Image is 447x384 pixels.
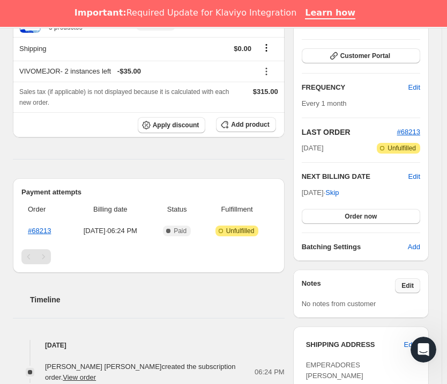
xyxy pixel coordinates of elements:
a: #68213 [28,227,51,235]
button: Order now [302,209,420,224]
span: Edit [404,339,416,350]
nav: Pagination [21,249,276,264]
span: No notes from customer [302,300,376,308]
th: Shipping [13,37,128,61]
button: Apply discount [138,117,206,133]
span: Customer Portal [340,52,390,60]
span: Billing date [71,204,150,215]
span: Edit [401,281,414,290]
button: Customer Portal [302,48,420,63]
span: Add product [231,120,269,129]
span: $315.00 [253,88,278,96]
span: $0.00 [234,45,251,53]
h2: Timeline [30,294,285,305]
h2: FREQUENCY [302,82,408,93]
th: Order [21,198,68,221]
button: Edit [398,336,422,353]
div: Required Update for Klaviyo Integration [74,8,296,18]
span: Apply discount [153,121,199,129]
a: View order [63,373,96,381]
span: [PERSON_NAME] [PERSON_NAME] created the subscription order. [45,363,235,381]
span: Sales tax (if applicable) is not displayed because it is calculated with each new order. [19,88,229,106]
h4: [DATE] [13,340,285,351]
b: Important: [74,8,126,18]
button: Edit [408,171,420,182]
span: Order now [345,212,377,221]
span: [DATE] · [302,189,339,197]
span: Status [156,204,198,215]
span: Unfulfilled [226,227,255,235]
button: Edit [395,278,420,293]
span: Paid [174,227,187,235]
button: Add [401,238,427,256]
h3: SHIPPING ADDRESS [306,339,404,350]
button: Add product [216,117,275,132]
h2: LAST ORDER [302,127,397,137]
h3: Notes [302,278,396,293]
small: 3 productos [49,24,83,31]
span: [DATE] · 06:24 PM [71,226,150,236]
span: Add [408,242,420,252]
a: #68213 [397,128,420,136]
button: Edit [402,79,427,96]
button: Shipping actions [258,42,275,54]
span: 06:24 PM [255,367,285,378]
h6: Batching Settings [302,242,408,252]
h2: Payment attempts [21,187,276,198]
span: Skip [325,187,339,198]
button: #68213 [397,127,420,137]
div: VIVOMEJOR - 2 instances left [19,66,251,77]
span: - $35.00 [117,66,141,77]
span: Unfulfilled [388,144,416,153]
span: [DATE] [302,143,324,154]
a: Learn how [305,8,355,19]
span: Every 1 month [302,99,347,107]
span: Fulfillment [204,204,269,215]
button: Skip [319,184,345,201]
h2: NEXT BILLING DATE [302,171,408,182]
span: Edit [408,82,420,93]
iframe: Intercom live chat [411,337,436,363]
